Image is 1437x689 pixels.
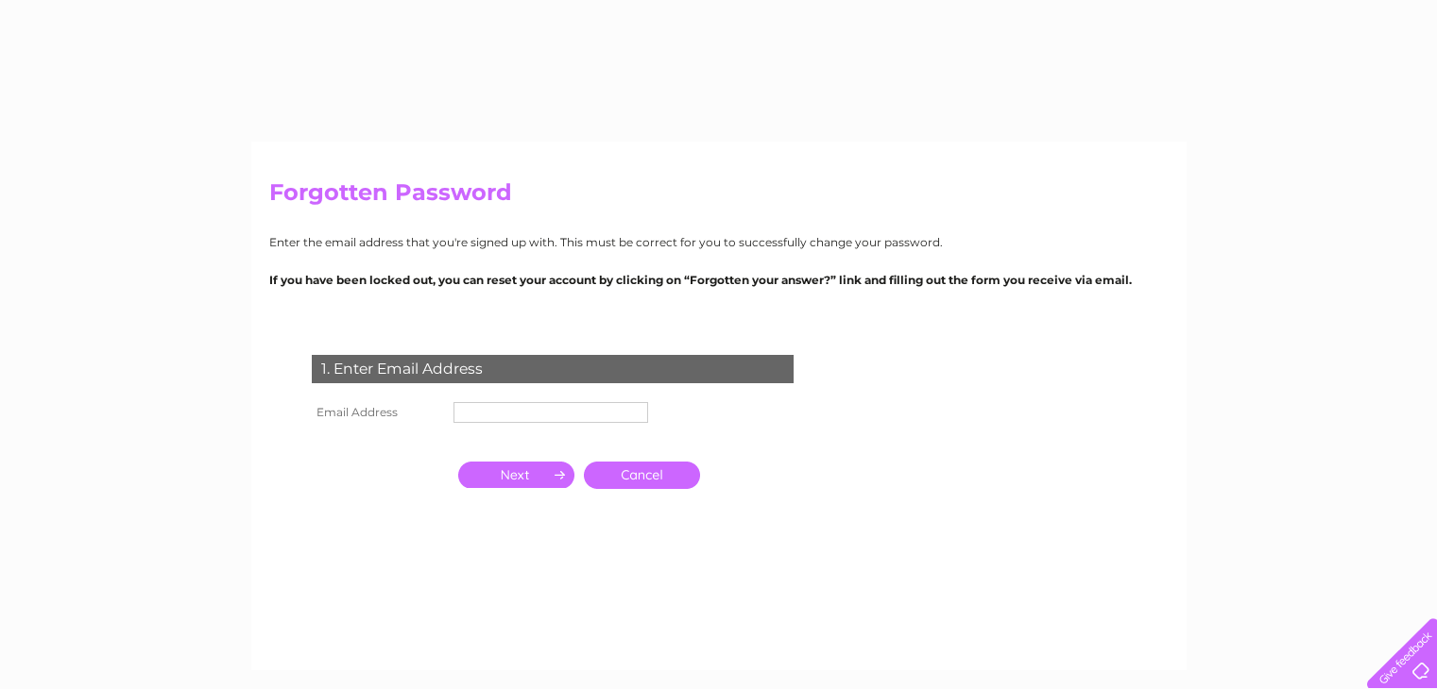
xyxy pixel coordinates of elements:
p: If you have been locked out, you can reset your account by clicking on “Forgotten your answer?” l... [269,271,1169,289]
a: Cancel [584,462,700,489]
div: 1. Enter Email Address [312,355,794,383]
p: Enter the email address that you're signed up with. This must be correct for you to successfully ... [269,233,1169,251]
th: Email Address [307,397,449,428]
h2: Forgotten Password [269,179,1169,215]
